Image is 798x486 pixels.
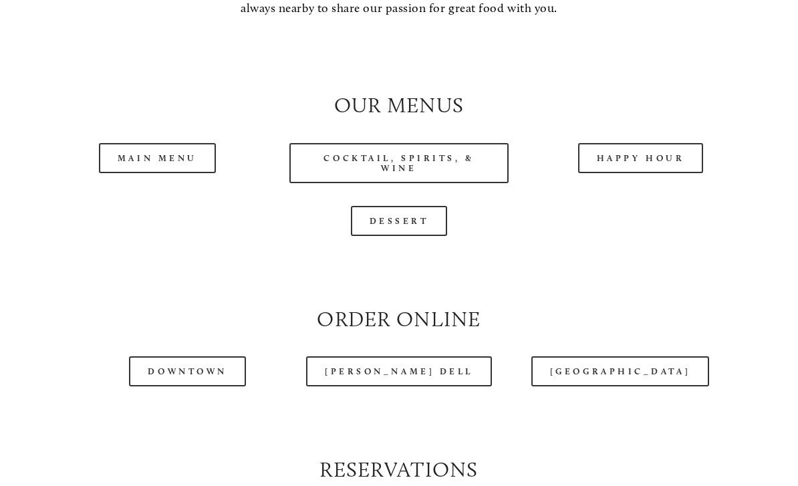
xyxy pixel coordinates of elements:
[48,91,751,120] h2: Our Menus
[48,305,751,334] h2: Order Online
[306,357,492,387] a: [PERSON_NAME] Dell
[578,144,704,174] a: Happy Hour
[289,144,509,184] a: Cocktail, Spirits, & Wine
[48,455,751,485] h2: Reservations
[129,357,245,387] a: Downtown
[99,144,216,174] a: Main Menu
[351,207,448,237] a: Dessert
[531,357,709,387] a: [GEOGRAPHIC_DATA]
